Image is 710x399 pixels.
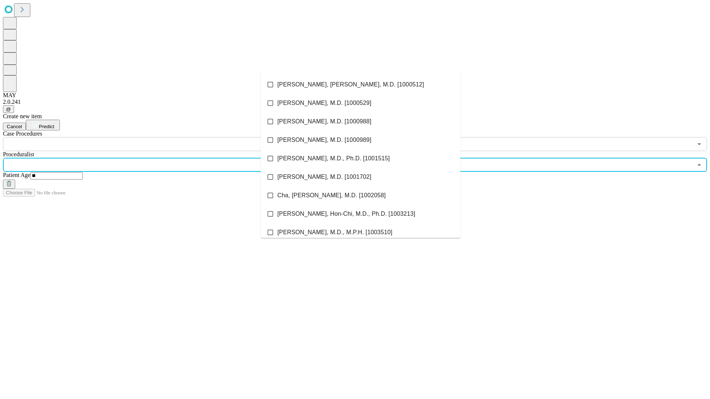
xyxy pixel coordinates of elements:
[26,120,60,130] button: Predict
[3,113,42,119] span: Create new item
[3,105,14,113] button: @
[694,160,704,170] button: Close
[3,123,26,130] button: Cancel
[277,80,424,89] span: [PERSON_NAME], [PERSON_NAME], M.D. [1000512]
[277,228,392,237] span: [PERSON_NAME], M.D., M.P.H. [1003510]
[3,151,34,157] span: Proceduralist
[277,99,371,108] span: [PERSON_NAME], M.D. [1000529]
[277,136,371,144] span: [PERSON_NAME], M.D. [1000989]
[3,99,707,105] div: 2.0.241
[6,106,11,112] span: @
[3,130,42,137] span: Scheduled Procedure
[39,124,54,129] span: Predict
[277,173,371,181] span: [PERSON_NAME], M.D. [1001702]
[277,154,390,163] span: [PERSON_NAME], M.D., Ph.D. [1001515]
[277,209,415,218] span: [PERSON_NAME], Hon-Chi, M.D., Ph.D. [1003213]
[3,172,30,178] span: Patient Age
[277,117,371,126] span: [PERSON_NAME], M.D. [1000988]
[694,139,704,149] button: Open
[7,124,22,129] span: Cancel
[277,191,386,200] span: Cha, [PERSON_NAME], M.D. [1002058]
[3,92,707,99] div: MAY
